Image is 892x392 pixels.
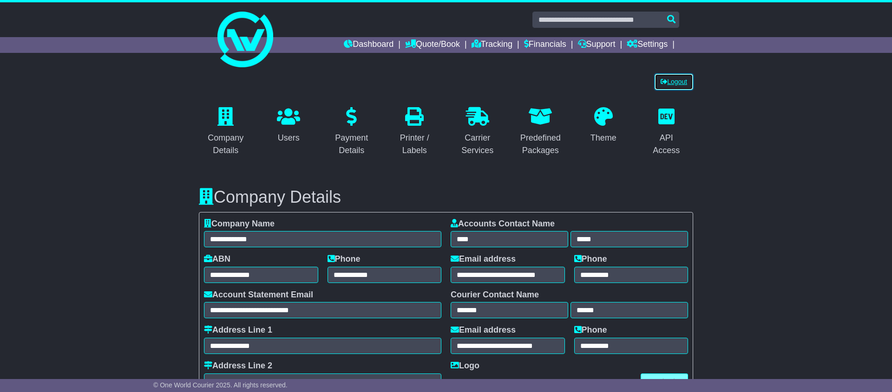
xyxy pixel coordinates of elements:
[344,37,394,53] a: Dashboard
[451,254,516,264] label: Email address
[204,254,230,264] label: ABN
[590,132,617,144] div: Theme
[328,254,361,264] label: Phone
[457,132,498,157] div: Carrier Services
[520,132,562,157] div: Predefined Packages
[451,104,505,160] a: Carrier Services
[451,219,555,229] label: Accounts Contact Name
[205,132,247,157] div: Company Details
[277,132,300,144] div: Users
[199,104,253,160] a: Company Details
[524,37,566,53] a: Financials
[472,37,512,53] a: Tracking
[204,361,272,371] label: Address Line 2
[451,361,479,371] label: Logo
[646,132,688,157] div: API Access
[204,325,272,335] label: Address Line 1
[451,325,516,335] label: Email address
[405,37,460,53] a: Quote/Book
[153,381,288,389] span: © One World Courier 2025. All rights reserved.
[578,37,616,53] a: Support
[514,104,568,160] a: Predefined Packages
[199,188,693,206] h3: Company Details
[574,254,607,264] label: Phone
[451,290,539,300] label: Courier Contact Name
[655,74,693,90] a: Logout
[627,37,668,53] a: Settings
[331,132,373,157] div: Payment Details
[204,219,275,229] label: Company Name
[640,104,694,160] a: API Access
[271,104,306,148] a: Users
[584,104,623,148] a: Theme
[204,290,313,300] label: Account Statement Email
[394,132,436,157] div: Printer / Labels
[388,104,442,160] a: Printer / Labels
[325,104,379,160] a: Payment Details
[574,325,607,335] label: Phone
